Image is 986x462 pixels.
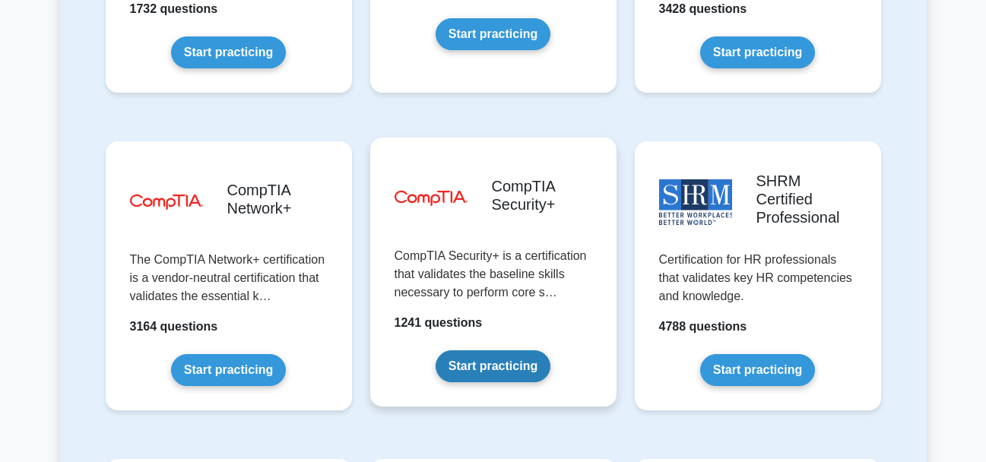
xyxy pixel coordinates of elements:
[436,350,550,382] a: Start practicing
[436,18,550,50] a: Start practicing
[171,354,286,386] a: Start practicing
[700,354,815,386] a: Start practicing
[171,36,286,68] a: Start practicing
[700,36,815,68] a: Start practicing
